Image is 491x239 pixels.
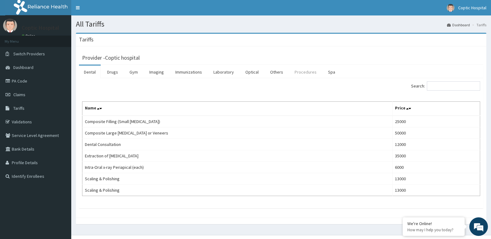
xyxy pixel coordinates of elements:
[82,150,392,162] td: Extraction of [MEDICAL_DATA]
[170,66,207,79] a: Immunizations
[82,173,392,185] td: Scaling & Polishing
[125,66,143,79] a: Gym
[82,139,392,150] td: Dental Consultation
[13,51,45,57] span: Switch Providers
[102,66,123,79] a: Drugs
[82,102,392,116] th: Name
[392,127,480,139] td: 50000
[392,185,480,196] td: 13000
[411,81,480,91] label: Search:
[392,150,480,162] td: 35000
[79,66,101,79] a: Dental
[82,162,392,173] td: Intra-Oral x-ray Periapical (each)
[471,22,486,28] li: Tariffs
[427,81,480,91] input: Search:
[392,102,480,116] th: Price
[208,66,239,79] a: Laboratory
[447,4,454,12] img: User Image
[392,173,480,185] td: 13000
[240,66,264,79] a: Optical
[82,127,392,139] td: Composite Large [MEDICAL_DATA] or Veneers
[144,66,169,79] a: Imaging
[458,5,486,11] span: Coptic Hospital
[22,25,59,31] p: Coptic Hospital
[82,116,392,127] td: Composite Filling (Small [MEDICAL_DATA])
[407,227,460,233] p: How may I help you today?
[82,55,140,61] h3: Provider - Coptic hospital
[447,22,470,28] a: Dashboard
[407,221,460,226] div: We're Online!
[22,34,37,38] a: Online
[79,37,94,42] h3: Tariffs
[392,116,480,127] td: 25000
[265,66,288,79] a: Others
[13,65,33,70] span: Dashboard
[290,66,322,79] a: Procedures
[82,185,392,196] td: Scaling & Polishing
[13,92,25,97] span: Claims
[3,19,17,32] img: User Image
[392,139,480,150] td: 12000
[76,20,486,28] h1: All Tariffs
[323,66,340,79] a: Spa
[392,162,480,173] td: 6000
[13,105,24,111] span: Tariffs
